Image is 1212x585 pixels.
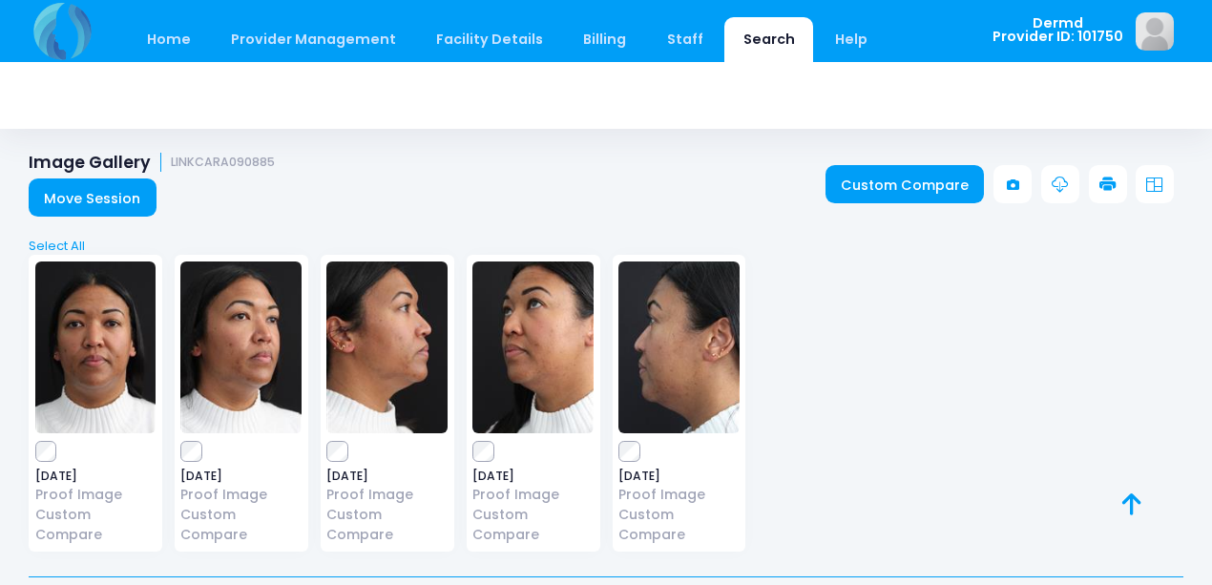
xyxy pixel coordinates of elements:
[180,505,302,545] a: Custom Compare
[618,261,740,433] img: image
[180,485,302,505] a: Proof Image
[35,470,157,482] span: [DATE]
[326,261,448,433] img: image
[171,156,275,170] small: LINKCARA090885
[817,17,887,62] a: Help
[29,178,157,217] a: Move Session
[724,17,813,62] a: Search
[618,470,740,482] span: [DATE]
[180,261,302,433] img: image
[35,485,157,505] a: Proof Image
[472,261,594,433] img: image
[618,505,740,545] a: Custom Compare
[565,17,645,62] a: Billing
[326,485,448,505] a: Proof Image
[29,153,275,173] h1: Image Gallery
[472,505,594,545] a: Custom Compare
[648,17,721,62] a: Staff
[35,261,157,433] img: image
[23,237,1190,256] a: Select All
[180,470,302,482] span: [DATE]
[472,470,594,482] span: [DATE]
[35,505,157,545] a: Custom Compare
[472,485,594,505] a: Proof Image
[418,17,562,62] a: Facility Details
[1136,12,1174,51] img: image
[212,17,414,62] a: Provider Management
[825,165,985,203] a: Custom Compare
[993,16,1123,44] span: Dermd Provider ID: 101750
[326,470,448,482] span: [DATE]
[326,505,448,545] a: Custom Compare
[618,485,740,505] a: Proof Image
[128,17,209,62] a: Home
